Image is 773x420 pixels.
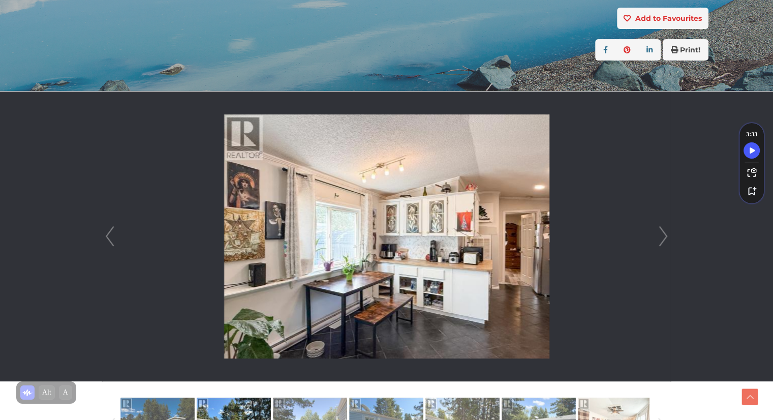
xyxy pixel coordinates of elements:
button: Print! [663,39,708,61]
img: 203-986 Range Road, Whitehorse, Yukon Y1A 4V1 - Photo 10 - 16751 [224,114,549,358]
strong: Print! [680,45,700,54]
a: Next [656,92,671,381]
strong: Add to Favourites [635,14,702,23]
button: Add to Favourites [617,8,708,29]
a: Prev [102,92,117,381]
